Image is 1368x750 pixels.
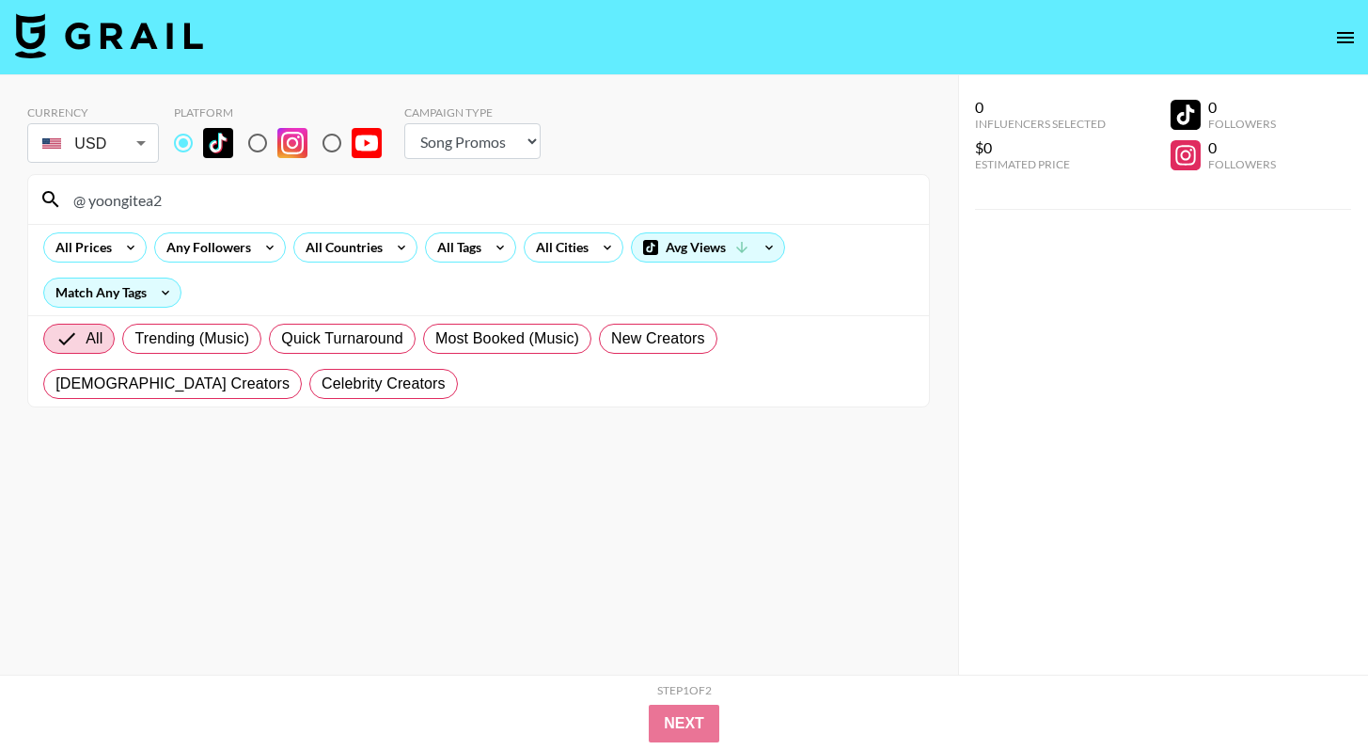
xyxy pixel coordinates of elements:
div: All Prices [44,233,116,262]
div: All Cities [525,233,592,262]
div: 0 [1208,138,1276,157]
div: USD [31,127,155,160]
div: Campaign Type [404,105,541,120]
div: Step 1 of 2 [657,683,712,697]
div: Influencers Selected [975,117,1106,131]
span: Celebrity Creators [322,373,446,395]
img: YouTube [352,128,382,158]
div: Estimated Price [975,157,1106,171]
img: Grail Talent [15,13,203,58]
span: All [86,327,102,350]
button: Next [649,705,719,742]
div: Any Followers [155,233,255,262]
div: All Tags [426,233,485,262]
span: [DEMOGRAPHIC_DATA] Creators [55,373,290,395]
div: $0 [975,138,1106,157]
img: Instagram [277,128,307,158]
div: Followers [1208,117,1276,131]
div: Match Any Tags [44,279,181,307]
div: 0 [975,98,1106,117]
span: Most Booked (Music) [435,327,579,350]
div: Currency [27,105,159,120]
div: Platform [174,105,397,120]
div: All Countries [294,233,386,262]
input: Search by User Name [62,184,918,215]
span: New Creators [611,327,705,350]
span: Trending (Music) [134,327,249,350]
div: Followers [1208,157,1276,171]
div: Avg Views [632,233,784,262]
img: TikTok [203,128,233,158]
button: open drawer [1327,19,1364,56]
div: 0 [1208,98,1276,117]
span: Quick Turnaround [281,327,403,350]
